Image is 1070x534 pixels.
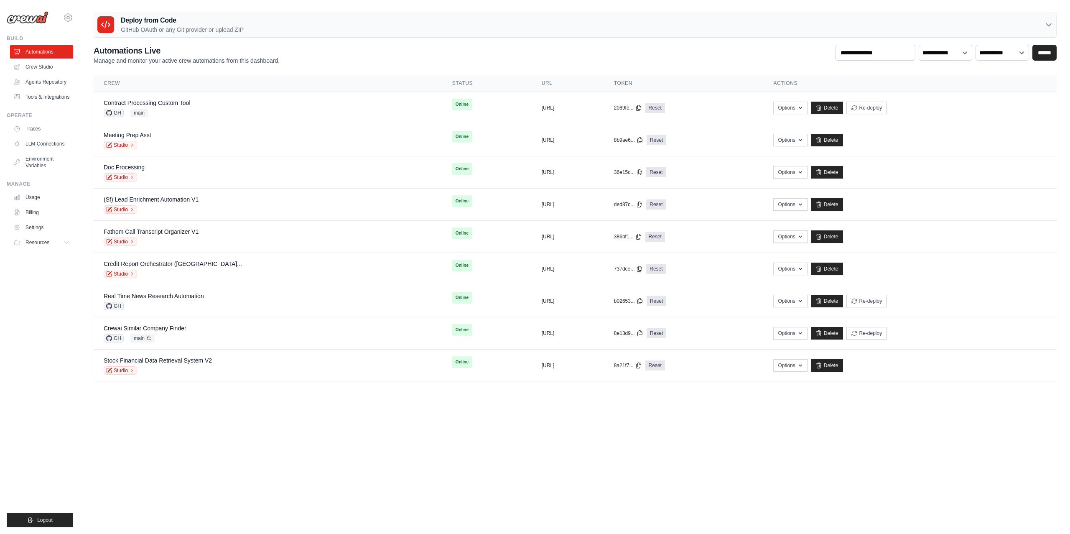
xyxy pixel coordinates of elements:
[452,324,472,336] span: Online
[811,198,843,211] a: Delete
[121,15,244,26] h3: Deploy from Code
[645,360,665,370] a: Reset
[442,75,532,92] th: Status
[614,362,642,369] button: 8a21f7...
[811,166,843,179] a: Delete
[811,134,843,146] a: Delete
[452,356,472,368] span: Online
[773,263,807,275] button: Options
[104,132,151,138] a: Meeting Prep Asst
[773,295,807,307] button: Options
[645,232,665,242] a: Reset
[452,292,472,304] span: Online
[647,328,666,338] a: Reset
[104,238,137,246] a: Studio
[647,296,666,306] a: Reset
[7,513,73,527] button: Logout
[646,199,666,210] a: Reset
[104,293,204,299] a: Real Time News Research Automation
[25,239,49,246] span: Resources
[104,100,191,106] a: Contract Processing Custom Tool
[104,302,124,310] span: GH
[104,228,199,235] a: Fathom Call Transcript Organizer V1
[10,137,73,151] a: LLM Connections
[846,102,887,114] button: Re-deploy
[773,198,807,211] button: Options
[614,266,643,272] button: 737dce...
[647,135,666,145] a: Reset
[104,366,137,375] a: Studio
[773,166,807,179] button: Options
[452,99,472,110] span: Online
[37,517,53,524] span: Logout
[104,261,242,267] a: Credit Report Orchestrator ([GEOGRAPHIC_DATA]...
[10,90,73,104] a: Tools & Integrations
[604,75,764,92] th: Token
[104,196,199,203] a: (Sf) Lead Enrichment Automation V1
[614,137,643,143] button: 8b9ae6...
[846,295,887,307] button: Re-deploy
[104,205,137,214] a: Studio
[104,141,137,149] a: Studio
[614,233,642,240] button: 386bf1...
[763,75,1057,92] th: Actions
[846,327,887,340] button: Re-deploy
[614,298,643,304] button: b02653...
[10,122,73,135] a: Traces
[532,75,604,92] th: URL
[10,152,73,172] a: Environment Variables
[645,103,665,113] a: Reset
[452,260,472,271] span: Online
[7,35,73,42] div: Build
[773,327,807,340] button: Options
[646,167,666,177] a: Reset
[94,45,280,56] h2: Automations Live
[1028,494,1070,534] iframe: Chat Widget
[811,263,843,275] a: Delete
[773,230,807,243] button: Options
[811,327,843,340] a: Delete
[452,227,472,239] span: Online
[811,102,843,114] a: Delete
[10,221,73,234] a: Settings
[7,11,48,24] img: Logo
[452,131,472,143] span: Online
[452,163,472,175] span: Online
[452,195,472,207] span: Online
[104,357,212,364] a: Stock Financial Data Retrieval System V2
[121,26,244,34] p: GitHub OAuth or any Git provider or upload ZIP
[646,264,666,274] a: Reset
[811,295,843,307] a: Delete
[773,102,807,114] button: Options
[10,191,73,204] a: Usage
[94,75,442,92] th: Crew
[614,330,643,337] button: 8e13d9...
[10,236,73,249] button: Resources
[614,201,643,208] button: ded87c...
[104,173,137,181] a: Studio
[10,75,73,89] a: Agents Repository
[10,206,73,219] a: Billing
[7,181,73,187] div: Manage
[7,112,73,119] div: Operate
[10,60,73,74] a: Crew Studio
[10,45,73,59] a: Automations
[104,334,124,342] span: GH
[614,105,642,111] button: 2089fe...
[811,359,843,372] a: Delete
[811,230,843,243] a: Delete
[773,134,807,146] button: Options
[104,109,124,117] span: GH
[773,359,807,372] button: Options
[104,270,137,278] a: Studio
[104,325,186,332] a: Crewai Similar Company Finder
[614,169,643,176] button: 36e15c...
[94,56,280,65] p: Manage and monitor your active crew automations from this dashboard.
[104,164,145,171] a: Doc Processing
[130,334,155,342] span: main
[130,109,148,117] span: main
